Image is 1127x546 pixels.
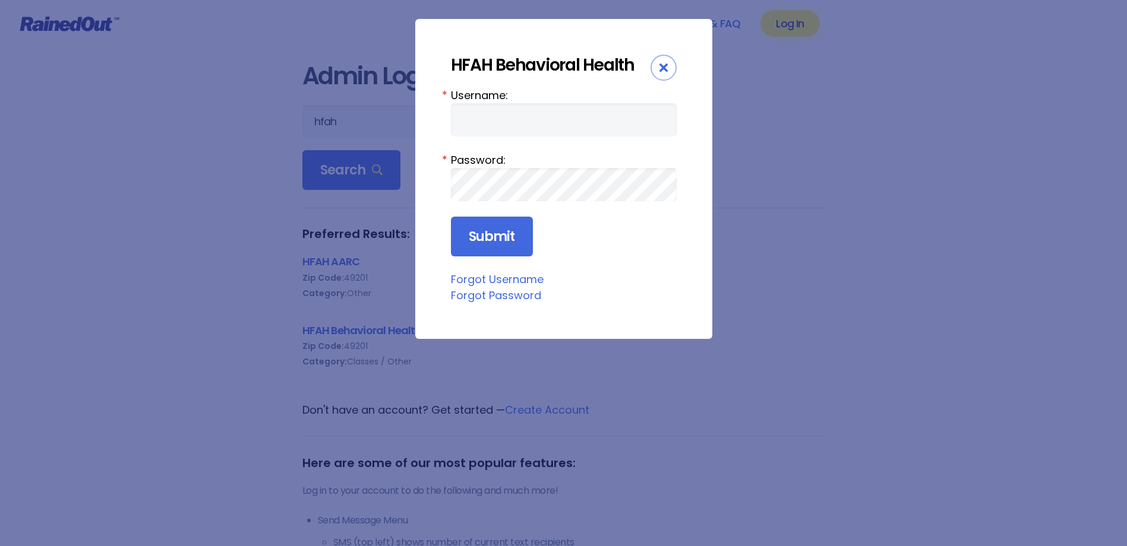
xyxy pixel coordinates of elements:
[451,55,651,75] div: HFAH Behavioral Health
[451,152,677,168] label: Password:
[651,55,677,81] div: Close
[451,288,541,303] a: Forgot Password
[451,217,533,257] input: Submit
[451,87,677,103] label: Username:
[451,272,544,287] a: Forgot Username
